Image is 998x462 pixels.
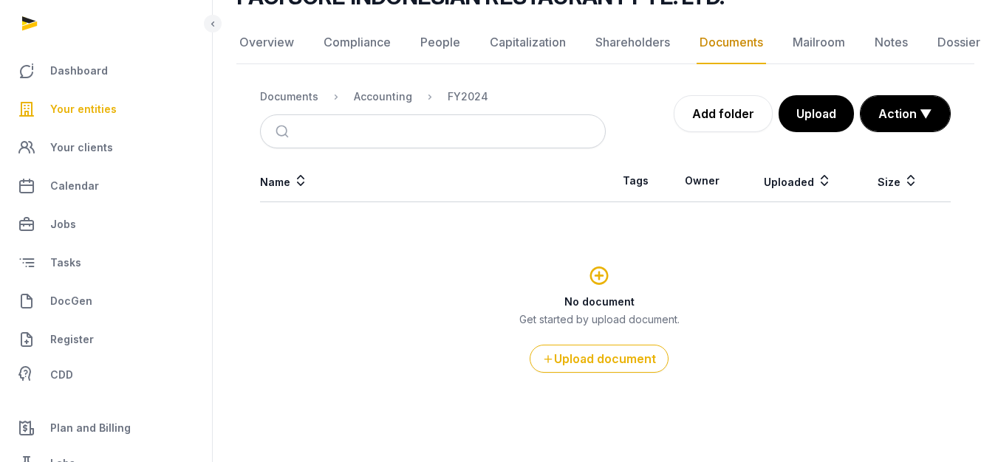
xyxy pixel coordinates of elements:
[417,21,463,64] a: People
[12,168,200,204] a: Calendar
[321,21,394,64] a: Compliance
[858,160,939,202] th: Size
[12,360,200,390] a: CDD
[236,21,974,64] nav: Tabs
[666,160,738,202] th: Owner
[779,95,854,132] button: Upload
[50,100,117,118] span: Your entities
[261,294,937,309] h3: No document
[260,79,606,114] nav: Breadcrumb
[50,139,113,156] span: Your clients
[12,283,200,319] a: DocGen
[697,21,766,64] a: Documents
[12,410,200,446] a: Plan and Billing
[12,245,200,280] a: Tasks
[674,95,773,132] a: Add folder
[50,419,131,437] span: Plan and Billing
[12,207,200,242] a: Jobs
[12,53,200,89] a: Dashboard
[267,115,301,148] button: Submit
[530,345,669,373] button: Upload document
[872,21,911,64] a: Notes
[50,216,76,233] span: Jobs
[12,130,200,165] a: Your clients
[50,292,92,310] span: DocGen
[790,21,848,64] a: Mailroom
[12,322,200,357] a: Register
[260,160,606,202] th: Name
[50,254,81,272] span: Tasks
[50,62,108,80] span: Dashboard
[12,92,200,127] a: Your entities
[606,160,666,202] th: Tags
[448,89,488,104] div: FY2024
[739,160,858,202] th: Uploaded
[861,96,950,131] button: Action ▼
[354,89,412,104] div: Accounting
[236,21,297,64] a: Overview
[934,21,983,64] a: Dossier
[50,331,94,348] span: Register
[260,89,318,104] div: Documents
[50,366,73,384] span: CDD
[592,21,673,64] a: Shareholders
[50,177,99,195] span: Calendar
[487,21,569,64] a: Capitalization
[261,312,937,327] p: Get started by upload document.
